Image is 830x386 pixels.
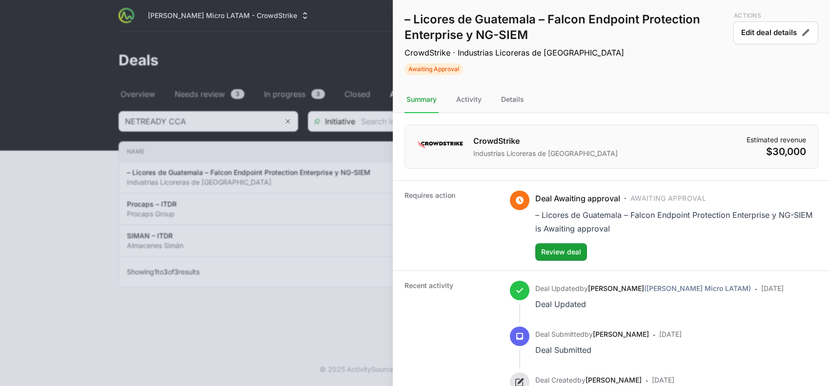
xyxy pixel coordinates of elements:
p: Actions [734,12,818,19]
span: Deal Submitted [535,330,585,338]
dt: Requires action [405,191,498,261]
span: · [755,283,757,311]
img: CrowdStrike [417,135,464,154]
div: Deal actions [733,12,818,75]
a: [PERSON_NAME]([PERSON_NAME] Micro LATAM) [588,284,751,292]
h1: – Licores de Guatemala – Falcon Endpoint Protection Enterprise y NG-SIEM [405,12,729,43]
time: [DATE] [659,330,682,338]
a: [PERSON_NAME] [586,376,642,384]
span: · [653,328,655,357]
time: [DATE] [761,284,784,292]
span: Deal Updated [535,284,580,292]
time: [DATE] [652,376,674,384]
p: · [535,193,818,204]
dt: Estimated revenue [747,135,806,145]
button: Review deal [535,243,587,261]
p: CrowdStrike · Industrias Licoreras de [GEOGRAPHIC_DATA] [405,47,729,58]
div: Activity [454,87,484,113]
div: Summary [405,87,439,113]
span: Awaiting Approval [630,193,706,203]
span: Deal Created [535,376,577,384]
span: Deal Awaiting approval [535,193,620,204]
span: Review deal [541,246,581,258]
span: ([PERSON_NAME] Micro LATAM) [644,284,751,292]
p: by [535,329,649,339]
p: by [535,284,751,293]
a: [PERSON_NAME] [593,330,649,338]
button: Edit deal details [733,21,818,44]
div: Details [499,87,526,113]
p: Industrias Licoreras de [GEOGRAPHIC_DATA] [473,149,618,158]
p: by [535,375,642,385]
div: Deal Submitted [535,343,649,357]
nav: Tabs [393,87,830,113]
div: – Licores de Guatemala – Falcon Endpoint Protection Enterprise y NG-SIEM is Awaiting approval [535,208,818,235]
div: Deal Updated [535,297,751,311]
h1: CrowdStrike [473,135,618,147]
dd: $30,000 [747,145,806,158]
